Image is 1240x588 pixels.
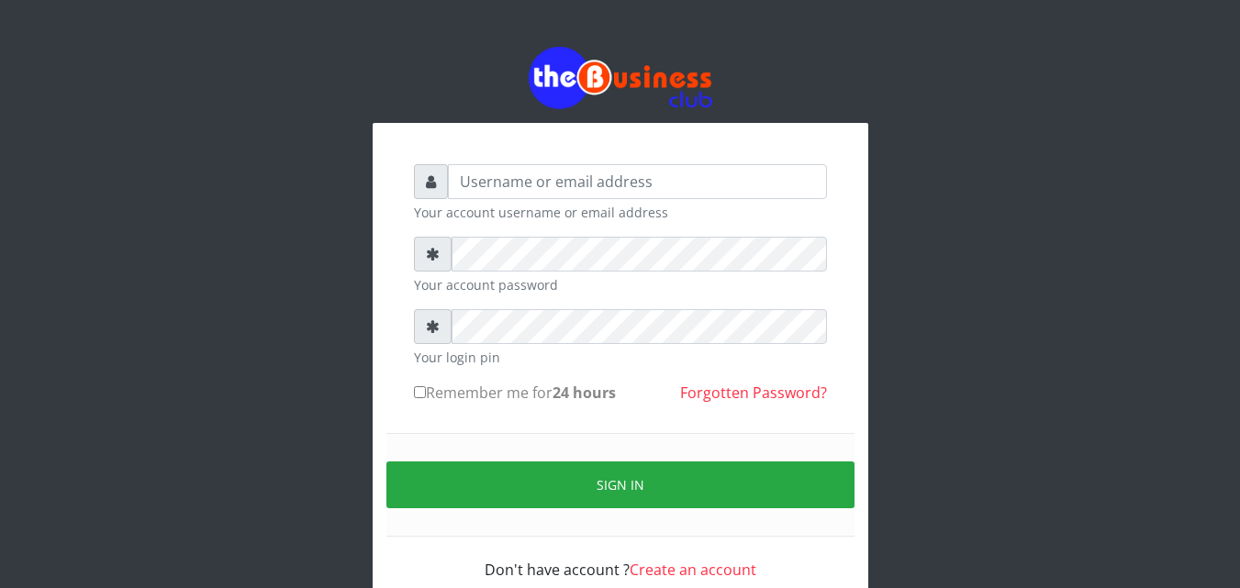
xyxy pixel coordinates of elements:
b: 24 hours [553,383,616,403]
input: Remember me for24 hours [414,386,426,398]
small: Your login pin [414,348,827,367]
a: Forgotten Password? [680,383,827,403]
a: Create an account [630,560,756,580]
label: Remember me for [414,382,616,404]
div: Don't have account ? [414,537,827,581]
small: Your account password [414,275,827,294]
small: Your account username or email address [414,203,827,222]
input: Username or email address [448,164,827,199]
button: Sign in [386,461,855,508]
